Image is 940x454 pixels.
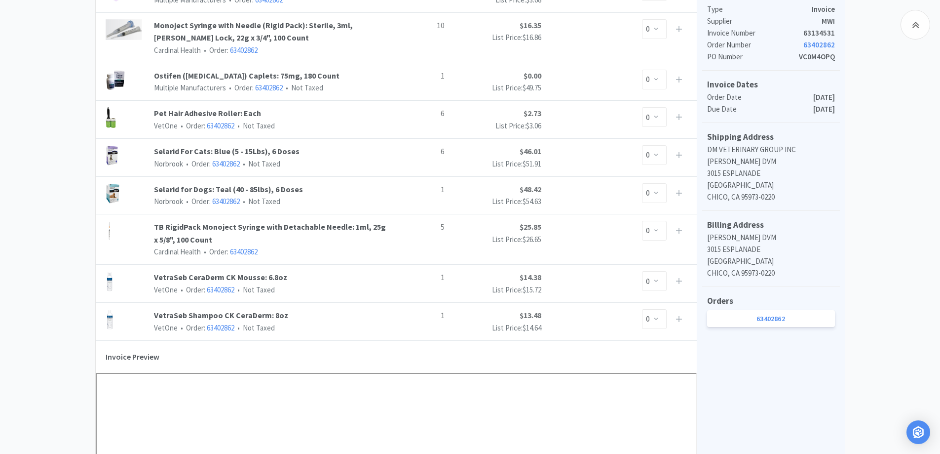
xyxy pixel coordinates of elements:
span: • [185,197,190,206]
h5: Invoice Preview [106,346,159,369]
span: Multiple Manufacturers [154,83,226,92]
span: • [179,285,185,294]
p: 1 [396,183,444,196]
p: List Price: [445,32,541,43]
span: • [179,121,185,130]
p: Invoice Number [707,27,803,39]
img: 5629f3e671df4d5799c17ee7e2e8a34a_1698.png [106,221,113,242]
p: Order Number [707,39,803,51]
span: • [241,197,247,206]
p: List Price: [445,158,541,170]
p: Due Date [707,103,813,115]
a: 63402862 [255,83,283,92]
p: [DATE] [813,103,835,115]
strong: $46.01 [520,146,541,156]
h5: Billing Address [707,218,835,232]
span: • [236,121,241,130]
a: Monoject Syringe with Needle (Rigid Pack): Sterile, 3ml, [PERSON_NAME] Lock, 22g x 3/4", 100 Count [154,19,396,44]
strong: $2.73 [524,108,541,118]
p: Invoice [812,3,835,15]
a: Ostifen ([MEDICAL_DATA]) Caplets: 75mg, 180 Count [154,70,396,83]
span: • [284,83,290,92]
p: 3015 ESPLANADE [707,167,835,179]
a: 63402862 [207,323,234,332]
span: • [241,159,247,168]
span: Not Taxed [234,285,275,294]
h5: Shipping Address [707,130,835,144]
a: Selarid for Dogs: Teal (40 - 85lbs), 6 Doses [154,183,396,196]
p: List Price: [445,322,541,334]
span: • [227,83,233,92]
p: CHICO, CA 95973-0220 [707,267,835,279]
span: Norbrook [154,159,183,168]
p: [PERSON_NAME] DVM [707,232,835,244]
span: $54.63 [523,197,541,206]
p: Type [707,3,812,15]
a: TB RigidPack Monoject Syringe with Detachable Needle: 1ml, 25g x 5/8", 100 Count [154,221,396,246]
p: VC0M4OPQ [799,51,835,63]
p: MWI [822,15,835,27]
p: 63134531 [803,27,835,39]
span: Cardinal Health [154,247,201,256]
p: [GEOGRAPHIC_DATA] [707,255,835,267]
strong: $16.35 [520,20,541,30]
a: VetraSeb Shampoo CK CeraDerm: 8oz [154,309,396,322]
span: VetOne [154,285,178,294]
span: Order: [183,197,240,206]
a: 63402862 [212,159,240,168]
span: Order: [178,323,234,332]
strong: $48.42 [520,184,541,194]
img: b94751c7e7294e359b0feed932c7cc7e_319227.png [106,145,119,166]
img: 0725ae3348a04fdfbfaad5b90ca0bc8f_167600.png [106,70,125,90]
img: f95f3f60ebc9423690fa0c96c4aeb43a_344229.png [106,183,120,204]
span: Not Taxed [283,83,323,92]
a: Selarid For Cats: Blue (5 - 15Lbs), 6 Doses [154,145,396,158]
img: 9f521e203971486a801d6b71a46b651c_1659.png [106,19,143,40]
a: Pet Hair Adhesive Roller: Each [154,107,396,120]
a: 63402862 [707,310,835,327]
p: PO Number [707,51,799,63]
span: Order: [183,159,240,168]
a: VetraSeb CeraDerm CK Mousse: 6.8oz [154,271,396,284]
span: Order: [178,285,234,294]
span: Not Taxed [240,159,280,168]
p: DM VETERINARY GROUP INC [707,144,835,156]
strong: $14.38 [520,272,541,282]
p: List Price: [445,82,541,94]
p: [DATE] [813,91,835,103]
span: Not Taxed [234,121,275,130]
span: $26.65 [523,235,541,244]
a: 63402862 [207,285,234,294]
span: Order: [178,121,234,130]
span: $3.06 [526,121,541,130]
img: 9a9f9db895b94321bf969bcc6ec57f0d_410478.png [106,271,114,292]
span: • [236,323,241,332]
span: $49.75 [523,83,541,92]
span: $51.91 [523,159,541,168]
span: • [202,247,208,256]
span: Order: [226,83,283,92]
p: List Price: [445,120,541,132]
h5: Invoice Dates [707,78,835,91]
span: VetOne [154,323,178,332]
a: 63402862 [230,247,258,256]
p: List Price: [445,284,541,296]
p: Order Date [707,91,813,103]
strong: $13.48 [520,310,541,320]
span: $16.86 [523,33,541,42]
strong: $0.00 [524,71,541,81]
p: 1 [396,271,444,284]
a: 63402862 [230,45,258,55]
span: $14.64 [523,323,541,332]
span: Not Taxed [234,323,275,332]
p: CHICO, CA 95973-0220 [707,191,835,203]
span: • [185,159,190,168]
strong: $25.85 [520,222,541,232]
img: 593c338c3ca9415fb2430a42cb521060_6732.png [106,107,116,128]
p: 10 [396,19,444,32]
p: Supplier [707,15,822,27]
p: 6 [396,145,444,158]
p: [PERSON_NAME] DVM [707,156,835,167]
p: List Price: [445,234,541,246]
p: 1 [396,309,444,322]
